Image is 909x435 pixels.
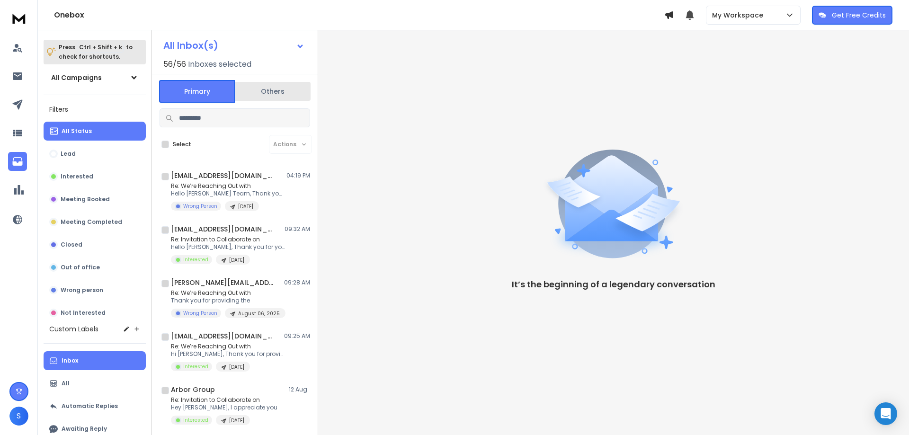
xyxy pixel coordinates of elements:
[512,278,715,291] p: It’s the beginning of a legendary conversation
[44,258,146,277] button: Out of office
[159,80,235,103] button: Primary
[62,357,78,364] p: Inbox
[171,190,285,197] p: Hello [PERSON_NAME] Team, Thank you for
[61,150,76,158] p: Lead
[61,286,103,294] p: Wrong person
[54,9,664,21] h1: Onebox
[61,264,100,271] p: Out of office
[284,279,310,286] p: 09:28 AM
[78,42,124,53] span: Ctrl + Shift + k
[44,167,146,186] button: Interested
[61,218,122,226] p: Meeting Completed
[183,203,217,210] p: Wrong Person
[171,224,275,234] h1: [EMAIL_ADDRESS][DOMAIN_NAME]
[238,203,253,210] p: [DATE]
[163,59,186,70] span: 56 / 56
[286,172,310,179] p: 04:19 PM
[812,6,892,25] button: Get Free Credits
[156,36,312,55] button: All Inbox(s)
[235,81,311,102] button: Others
[183,256,208,263] p: Interested
[44,235,146,254] button: Closed
[171,331,275,341] h1: [EMAIL_ADDRESS][DOMAIN_NAME]
[188,59,251,70] h3: Inboxes selected
[171,289,285,297] p: Re: We’re Reaching Out with
[62,380,70,387] p: All
[61,241,82,249] p: Closed
[173,141,191,148] label: Select
[874,402,897,425] div: Open Intercom Messenger
[171,343,285,350] p: Re: We’re Reaching Out with
[289,386,310,393] p: 12 Aug
[44,144,146,163] button: Lead
[183,417,208,424] p: Interested
[61,195,110,203] p: Meeting Booked
[171,182,285,190] p: Re: We’re Reaching Out with
[712,10,767,20] p: My Workspace
[44,281,146,300] button: Wrong person
[44,190,146,209] button: Meeting Booked
[171,350,285,358] p: Hi [PERSON_NAME], Thank you for providing
[51,73,102,82] h1: All Campaigns
[44,351,146,370] button: Inbox
[285,225,310,233] p: 09:32 AM
[171,278,275,287] h1: [PERSON_NAME][EMAIL_ADDRESS][PERSON_NAME][DOMAIN_NAME]
[284,332,310,340] p: 09:25 AM
[171,396,277,404] p: Re: Invitation to Collaborate on
[44,303,146,322] button: Not Interested
[44,122,146,141] button: All Status
[49,324,98,334] h3: Custom Labels
[9,9,28,27] img: logo
[59,43,133,62] p: Press to check for shortcuts.
[163,41,218,50] h1: All Inbox(s)
[171,404,277,411] p: Hey [PERSON_NAME], I appreciate you
[62,402,118,410] p: Automatic Replies
[229,417,244,424] p: [DATE]
[229,364,244,371] p: [DATE]
[9,407,28,426] button: S
[229,257,244,264] p: [DATE]
[44,397,146,416] button: Automatic Replies
[62,425,107,433] p: Awaiting Reply
[832,10,886,20] p: Get Free Credits
[44,103,146,116] h3: Filters
[171,236,285,243] p: Re: Invitation to Collaborate on
[171,171,275,180] h1: [EMAIL_ADDRESS][DOMAIN_NAME]
[171,243,285,251] p: Hello [PERSON_NAME], Thank you for your
[61,309,106,317] p: Not Interested
[61,173,93,180] p: Interested
[171,385,215,394] h1: Arbor Group
[44,374,146,393] button: All
[62,127,92,135] p: All Status
[238,310,280,317] p: August 06, 2025
[44,68,146,87] button: All Campaigns
[183,310,217,317] p: Wrong Person
[44,213,146,231] button: Meeting Completed
[171,297,285,304] p: Thank you for providing the
[183,363,208,370] p: Interested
